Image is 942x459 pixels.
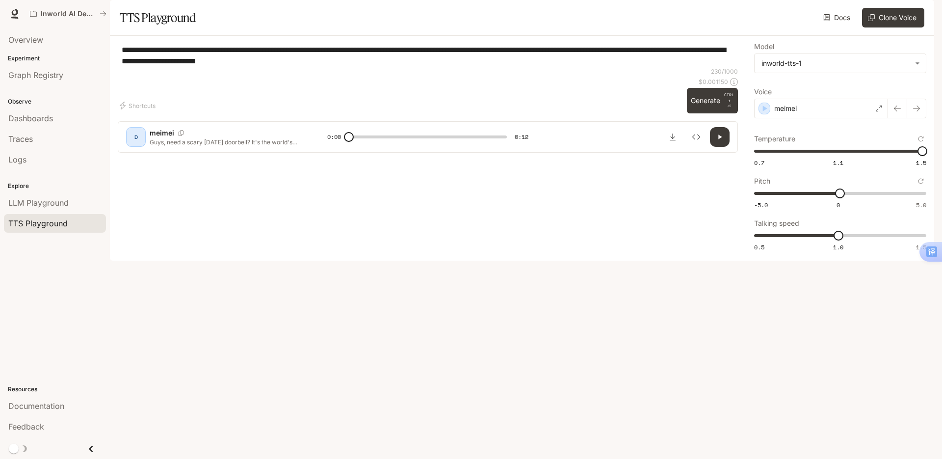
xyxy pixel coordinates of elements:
[699,78,728,86] p: $ 0.001150
[724,92,734,109] p: ⏎
[916,134,926,144] button: Reset to default
[687,88,738,113] button: GenerateCTRL +⏎
[916,243,926,251] span: 1.5
[515,132,528,142] span: 0:12
[41,10,96,18] p: Inworld AI Demos
[150,138,304,146] p: Guys, need a scary [DATE] doorbell? It's the world's first one with a scary animated eye and scar...
[120,8,196,27] h1: TTS Playground
[916,201,926,209] span: 5.0
[724,92,734,104] p: CTRL +
[761,58,910,68] div: inworld-tts-1
[916,159,926,167] span: 1.5
[150,128,174,138] p: meimei
[754,43,774,50] p: Model
[837,201,840,209] span: 0
[754,220,799,227] p: Talking speed
[686,127,706,147] button: Inspect
[754,243,764,251] span: 0.5
[833,159,843,167] span: 1.1
[711,67,738,76] p: 230 / 1000
[754,88,772,95] p: Voice
[862,8,924,27] button: Clone Voice
[26,4,111,24] button: All workspaces
[821,8,854,27] a: Docs
[174,130,188,136] button: Copy Voice ID
[754,178,770,185] p: Pitch
[754,159,764,167] span: 0.7
[774,104,797,113] p: meimei
[128,129,144,145] div: D
[754,201,768,209] span: -5.0
[118,98,159,113] button: Shortcuts
[327,132,341,142] span: 0:00
[754,135,795,142] p: Temperature
[916,176,926,187] button: Reset to default
[755,54,926,73] div: inworld-tts-1
[833,243,843,251] span: 1.0
[663,127,682,147] button: Download audio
